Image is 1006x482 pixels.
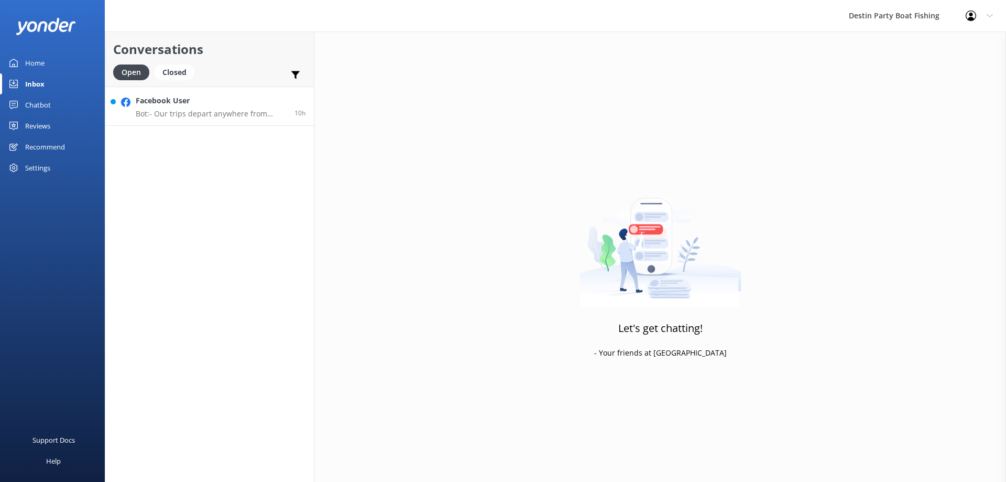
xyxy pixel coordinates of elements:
[136,95,287,106] h4: Facebook User
[113,65,149,80] div: Open
[579,176,741,307] img: artwork of a man stealing a conversation from at giant smartphone
[46,451,61,472] div: Help
[25,157,50,178] div: Settings
[136,109,287,119] p: Bot: - Our trips depart anywhere from 5:30am to 7am. - Please arrive 30 minutes prior to departur...
[113,39,306,59] h2: Conversations
[25,52,45,73] div: Home
[113,66,155,78] a: Open
[25,94,51,115] div: Chatbot
[105,87,314,126] a: Facebook UserBot:- Our trips depart anywhere from 5:30am to 7am. - Please arrive 30 minutes prior...
[594,347,727,359] p: - Your friends at [GEOGRAPHIC_DATA]
[618,320,703,337] h3: Let's get chatting!
[25,73,45,94] div: Inbox
[155,65,194,80] div: Closed
[25,136,65,157] div: Recommend
[25,115,50,136] div: Reviews
[32,430,75,451] div: Support Docs
[294,109,306,117] span: Sep 19 2025 06:35pm (UTC -05:00) America/Cancun
[16,18,76,35] img: yonder-white-logo.png
[155,66,200,78] a: Closed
